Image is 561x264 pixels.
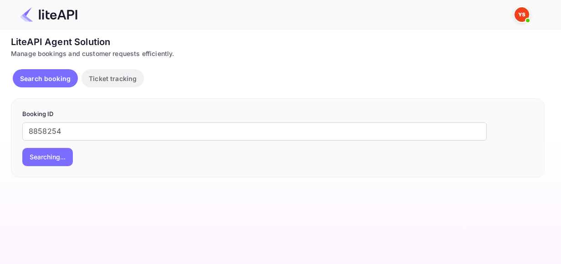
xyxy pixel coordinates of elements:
[22,110,533,119] p: Booking ID
[11,35,545,49] div: LiteAPI Agent Solution
[22,148,73,166] button: Searching...
[20,7,77,22] img: LiteAPI Logo
[20,74,71,83] p: Search booking
[22,122,487,141] input: Enter Booking ID (e.g., 63782194)
[515,7,529,22] img: Yandex Support
[11,49,545,58] div: Manage bookings and customer requests efficiently.
[89,74,137,83] p: Ticket tracking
